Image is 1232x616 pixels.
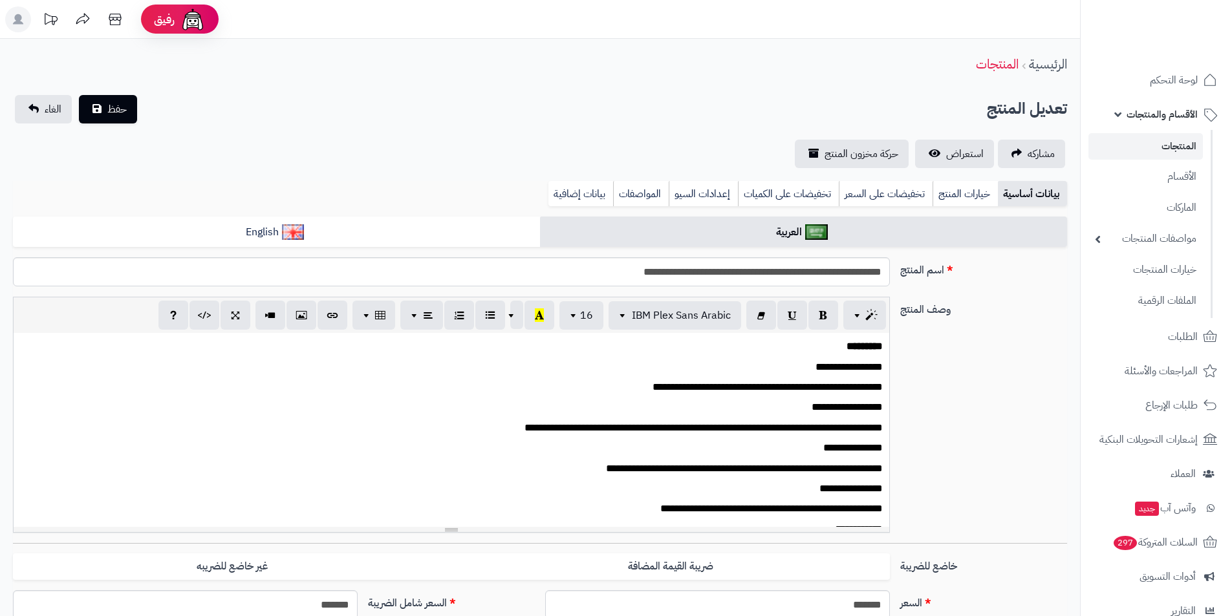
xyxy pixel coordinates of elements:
h2: تعديل المنتج [987,96,1067,122]
span: لوحة التحكم [1150,71,1198,89]
span: مشاركه [1028,146,1055,162]
a: السلات المتروكة297 [1088,527,1224,558]
span: السلات المتروكة [1112,533,1198,551]
a: الرئيسية [1029,54,1067,74]
a: استعراض [915,140,994,168]
label: ضريبة القيمة المضافة [451,553,890,580]
span: رفيق [154,12,175,27]
a: إعدادات السيو [669,181,738,207]
a: تخفيضات على السعر [839,181,933,207]
a: المراجعات والأسئلة [1088,356,1224,387]
label: خاضع للضريبة [895,553,1072,574]
a: المنتجات [976,54,1019,74]
a: وآتس آبجديد [1088,493,1224,524]
a: English [13,217,540,248]
a: إشعارات التحويلات البنكية [1088,424,1224,455]
a: المنتجات [1088,133,1203,160]
button: IBM Plex Sans Arabic [609,301,741,330]
a: الغاء [15,95,72,123]
span: جديد [1135,502,1159,516]
a: تحديثات المنصة [34,6,67,36]
a: الأقسام [1088,163,1203,191]
span: العملاء [1171,465,1196,483]
a: العربية [540,217,1067,248]
span: الطلبات [1168,328,1198,346]
a: أدوات التسويق [1088,561,1224,592]
a: خيارات المنتجات [1088,256,1203,284]
span: 16 [580,308,593,323]
img: English [282,224,305,240]
span: المراجعات والأسئلة [1125,362,1198,380]
label: السعر شامل الضريبة [363,590,540,611]
span: أدوات التسويق [1140,568,1196,586]
span: إشعارات التحويلات البنكية [1099,430,1198,449]
label: غير خاضع للضريبه [13,553,451,580]
label: اسم المنتج [895,257,1072,278]
img: ai-face.png [180,6,206,32]
a: لوحة التحكم [1088,65,1224,96]
span: حفظ [107,101,127,117]
a: خيارات المنتج [933,181,998,207]
label: السعر [895,590,1072,611]
a: الماركات [1088,194,1203,222]
a: بيانات إضافية [548,181,613,207]
a: تخفيضات على الكميات [738,181,839,207]
span: حركة مخزون المنتج [825,146,898,162]
a: الطلبات [1088,321,1224,352]
button: حفظ [79,95,137,123]
span: IBM Plex Sans Arabic [632,308,731,323]
a: حركة مخزون المنتج [795,140,909,168]
a: الملفات الرقمية [1088,287,1203,315]
a: بيانات أساسية [998,181,1067,207]
span: وآتس آب [1134,499,1196,517]
span: الأقسام والمنتجات [1127,105,1198,123]
span: 297 [1114,536,1137,550]
a: مواصفات المنتجات [1088,225,1203,253]
span: طلبات الإرجاع [1145,396,1198,414]
img: العربية [805,224,828,240]
a: المواصفات [613,181,669,207]
button: 16 [559,301,603,330]
span: استعراض [946,146,984,162]
label: وصف المنتج [895,297,1072,317]
a: مشاركه [998,140,1065,168]
span: الغاء [45,101,61,117]
a: طلبات الإرجاع [1088,390,1224,421]
a: العملاء [1088,458,1224,489]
